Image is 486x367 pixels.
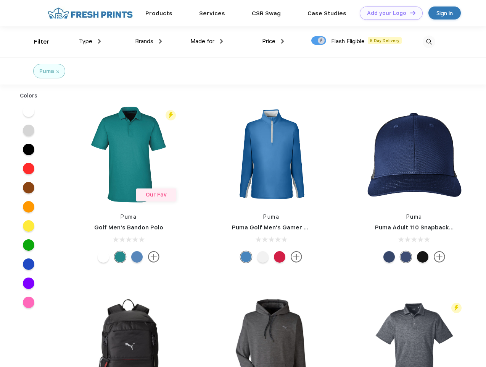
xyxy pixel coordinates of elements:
[428,6,461,19] a: Sign in
[417,251,428,263] div: Pma Blk with Pma Blk
[121,214,137,220] a: Puma
[146,192,167,198] span: Our Fav
[240,251,252,263] div: Bright Cobalt
[34,37,50,46] div: Filter
[451,303,462,313] img: flash_active_toggle.svg
[220,39,223,44] img: dropdown.png
[252,10,281,17] a: CSR Swag
[257,251,269,263] div: Bright White
[98,251,109,263] div: Bright White
[145,10,172,17] a: Products
[383,251,395,263] div: Peacoat with Qut Shd
[263,214,279,220] a: Puma
[56,70,59,73] img: filter_cancel.svg
[131,251,143,263] div: Lake Blue
[274,251,285,263] div: Ski Patrol
[232,224,352,231] a: Puma Golf Men's Gamer Golf Quarter-Zip
[400,251,412,263] div: Peacoat Qut Shd
[406,214,422,220] a: Puma
[135,38,153,45] span: Brands
[98,39,101,44] img: dropdown.png
[14,92,43,100] div: Colors
[39,67,54,75] div: Puma
[291,251,302,263] img: more.svg
[114,251,126,263] div: Green Lagoon
[331,38,365,45] span: Flash Eligible
[281,39,284,44] img: dropdown.png
[78,104,179,205] img: func=resize&h=266
[436,9,453,18] div: Sign in
[159,39,162,44] img: dropdown.png
[423,36,435,48] img: desktop_search.svg
[434,251,445,263] img: more.svg
[368,37,402,44] span: 5 Day Delivery
[262,38,275,45] span: Price
[94,224,163,231] a: Golf Men's Bandon Polo
[148,251,159,263] img: more.svg
[220,104,322,205] img: func=resize&h=266
[45,6,135,20] img: fo%20logo%202.webp
[79,38,92,45] span: Type
[367,10,406,16] div: Add your Logo
[199,10,225,17] a: Services
[190,38,214,45] span: Made for
[410,11,415,15] img: DT
[166,110,176,120] img: flash_active_toggle.svg
[364,104,465,205] img: func=resize&h=266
